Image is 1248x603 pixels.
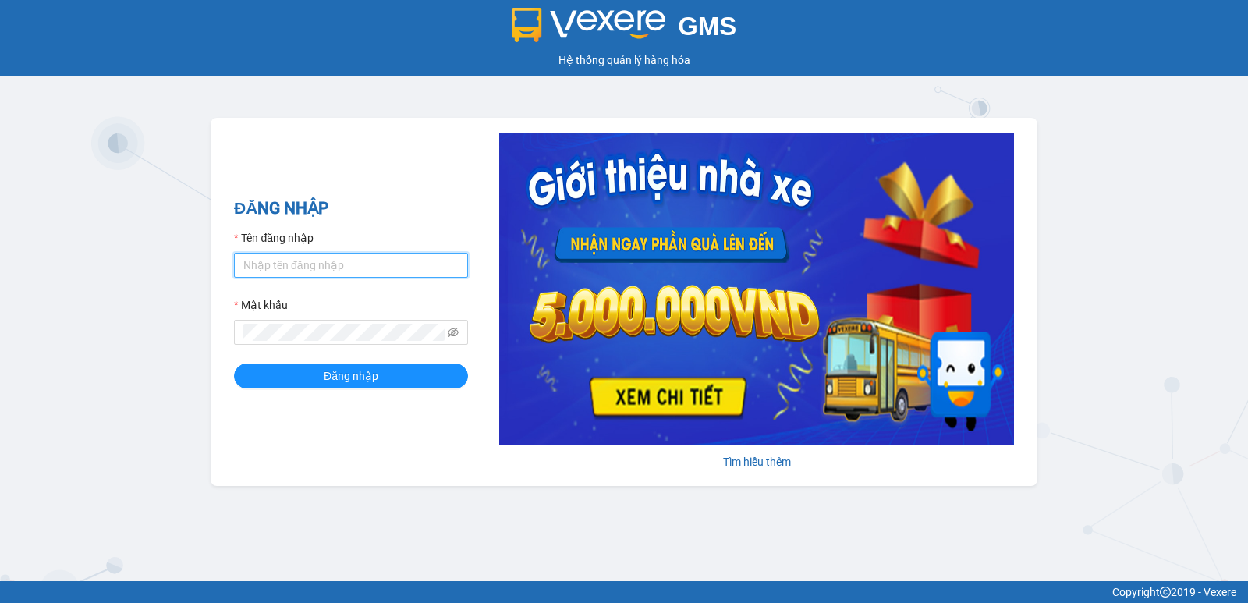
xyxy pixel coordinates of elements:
[499,133,1014,445] img: banner-0
[448,327,459,338] span: eye-invisible
[4,51,1244,69] div: Hệ thống quản lý hàng hóa
[512,8,666,42] img: logo 2
[234,229,314,247] label: Tên đăng nhập
[1160,587,1171,598] span: copyright
[499,453,1014,470] div: Tìm hiểu thêm
[678,12,736,41] span: GMS
[234,253,468,278] input: Tên đăng nhập
[512,23,737,36] a: GMS
[243,324,445,341] input: Mật khẩu
[12,583,1236,601] div: Copyright 2019 - Vexere
[234,364,468,388] button: Đăng nhập
[324,367,378,385] span: Đăng nhập
[234,196,468,222] h2: ĐĂNG NHẬP
[234,296,288,314] label: Mật khẩu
